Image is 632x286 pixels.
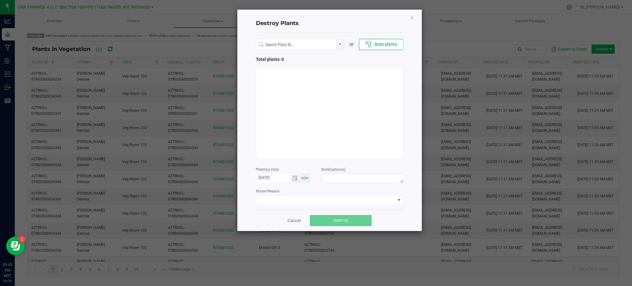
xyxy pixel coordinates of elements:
[333,218,348,223] span: Destroy
[344,41,359,48] div: or
[6,237,25,255] iframe: Resource center
[329,167,346,172] span: (optional)
[18,236,26,243] iframe: Resource center unread badge
[359,39,403,50] button: Scan plants
[288,217,301,224] a: Cancel
[321,167,346,172] label: Note
[256,19,403,27] h4: Destroy Plants
[410,14,414,21] button: Close
[256,39,336,50] input: NO DATA FOUND
[301,176,308,180] span: Now
[256,56,330,63] span: Total plants: 0
[291,174,300,183] span: Toggle calendar
[256,167,279,172] label: Destroy Date
[310,215,372,226] button: Destroy
[256,174,291,182] input: Date
[256,188,280,194] label: Waste Reason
